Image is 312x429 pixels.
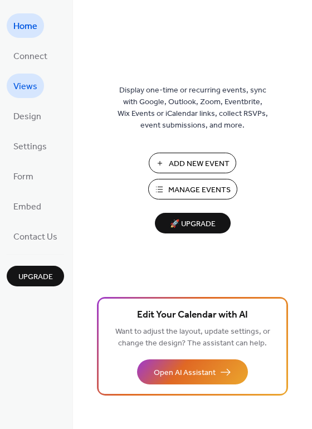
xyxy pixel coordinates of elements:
[155,213,231,233] button: 🚀 Upgrade
[137,308,248,323] span: Edit Your Calendar with AI
[7,43,54,68] a: Connect
[7,13,44,38] a: Home
[13,138,47,156] span: Settings
[149,153,236,173] button: Add New Event
[148,179,237,199] button: Manage Events
[154,367,216,379] span: Open AI Assistant
[13,168,33,186] span: Form
[13,228,57,246] span: Contact Us
[13,108,41,126] span: Design
[7,74,44,98] a: Views
[7,224,64,248] a: Contact Us
[13,48,47,66] span: Connect
[115,324,270,351] span: Want to adjust the layout, update settings, or change the design? The assistant can help.
[7,104,48,128] a: Design
[118,85,268,131] span: Display one-time or recurring events, sync with Google, Outlook, Zoom, Eventbrite, Wix Events or ...
[7,194,48,218] a: Embed
[13,18,37,36] span: Home
[7,266,64,286] button: Upgrade
[7,164,40,188] a: Form
[7,134,53,158] a: Settings
[169,158,230,170] span: Add New Event
[162,217,224,232] span: 🚀 Upgrade
[137,359,248,384] button: Open AI Assistant
[18,271,53,283] span: Upgrade
[168,184,231,196] span: Manage Events
[13,78,37,96] span: Views
[13,198,41,216] span: Embed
